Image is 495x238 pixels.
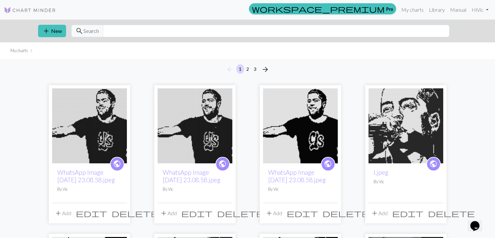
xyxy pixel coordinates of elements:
[57,169,115,184] a: WhatsApp Image [DATE] 23.08.58.jpeg
[215,207,266,219] button: Delete
[426,3,447,16] a: Library
[392,209,423,217] i: Edit
[374,169,388,176] a: l.jpeg
[158,88,232,163] img: WhatsApp Image 2025-09-18 at 23.08.58.jpeg
[113,159,121,169] span: public
[371,209,378,218] span: add
[287,209,318,217] i: Edit
[218,159,227,169] span: public
[251,64,259,74] button: 3
[110,157,124,171] a: public
[224,64,272,75] nav: Page navigation
[236,64,244,74] button: 1
[429,159,437,169] span: public
[263,88,338,163] img: WhatsApp Image 2025-09-18 at 23.08.58.jpeg
[52,122,127,128] a: WhatsApp Image 2025-09-18 at 23.08.58.jpeg
[38,25,66,37] button: New
[181,209,213,217] i: Edit
[54,209,62,218] span: add
[163,186,227,192] p: By Vic
[52,88,127,163] img: WhatsApp Image 2025-09-18 at 23.08.58.jpeg
[368,207,390,219] button: Add
[76,209,107,217] i: Edit
[76,26,83,36] span: search
[10,48,28,54] li: My charts
[261,66,269,73] i: Next
[181,209,213,218] span: edit
[74,207,109,219] button: Edit
[179,207,215,219] button: Edit
[399,3,426,16] a: My charts
[163,169,220,184] a: WhatsApp Image [DATE] 23.08.58.jpeg
[320,207,372,219] button: Delete
[428,209,475,218] span: delete
[158,207,179,219] button: Add
[252,4,385,13] span: workspace_premium
[259,64,272,75] button: Next
[265,209,273,218] span: add
[324,157,332,171] i: public
[390,207,426,219] button: Edit
[109,207,161,219] button: Delete
[374,179,438,185] p: By Vic
[4,6,56,14] img: Logo
[263,122,338,128] a: WhatsApp Image 2025-09-18 at 23.08.58.jpeg
[323,209,369,218] span: delete
[447,3,469,16] a: Manual
[426,157,441,171] a: public
[57,186,122,192] p: By Vic
[112,209,158,218] span: delete
[83,27,99,35] span: Search
[392,209,423,218] span: edit
[215,157,230,171] a: public
[284,207,320,219] button: Edit
[468,212,488,231] iframe: chat widget
[261,65,269,74] span: arrow_forward
[113,157,121,171] i: public
[263,207,284,219] button: Add
[268,186,333,192] p: By Vic
[324,159,332,169] span: public
[158,122,232,128] a: WhatsApp Image 2025-09-18 at 23.08.58.jpeg
[42,26,50,36] span: add
[426,207,477,219] button: Delete
[268,169,326,184] a: WhatsApp Image [DATE] 23.08.58.jpeg
[469,3,491,16] a: HiVic
[368,122,443,128] a: l.jpeg
[217,209,264,218] span: delete
[160,209,168,218] span: add
[244,64,252,74] button: 2
[287,209,318,218] span: edit
[76,209,107,218] span: edit
[52,207,74,219] button: Add
[249,3,396,14] a: Pro
[368,88,443,163] img: l.jpeg
[218,157,227,171] i: public
[429,157,437,171] i: public
[321,157,335,171] a: public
